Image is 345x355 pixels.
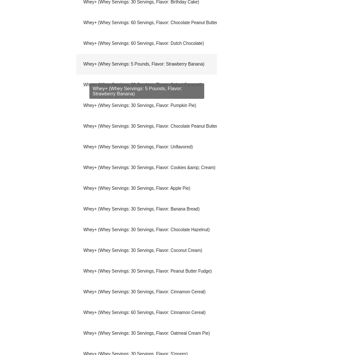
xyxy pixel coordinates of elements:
div: Whey+ (Whey Servings: 60 Servings, Flavor: Cinnamon Cereal) [76,302,217,323]
div: Whey+ (Whey Servings: 60 Servings, Flavor: Chocolate Peanut Butter) [76,13,217,33]
div: Whey+ (Whey Servings: 30 Servings, Flavor: Cinnamon Cereal) [76,282,217,302]
div: Whey+ (Whey Servings: 30 Servings, Flavor: Coconut Cream) [76,240,217,261]
div: Whey+ (Whey Servings: 60 Servings, Flavor: Dutch Chocolate) [76,33,217,54]
div: Whey+ (Whey Servings: 30 Servings, Flavor: Unflavored) [76,137,217,157]
div: Whey+ (Whey Servings: 30 Servings, Flavor: Pumpkin Pie) [76,95,217,116]
div: Whey+ (Whey Servings: 30 Servings, Flavor: Salted Caramel) [76,75,217,95]
div: Whey+ (Whey Servings: 30 Servings, Flavor: Cookies &amp; Cream) [76,157,217,178]
div: Whey+ (Whey Servings: 30 Servings, Flavor: Chocolate Hazelnut) [76,220,217,240]
div: Whey+ (Whey Servings: 5 Pounds, Flavor: Strawberry Banana) [76,54,217,75]
div: Whey+ (Whey Servings: 30 Servings, Flavor: Oatmeal Cream Pie) [76,323,217,344]
div: Whey+ (Whey Servings: 30 Servings, Flavor: Banana Bread) [76,199,217,220]
div: Whey+ (Whey Servings: 30 Servings, Flavor: Chocolate Peanut Butter) [76,116,217,137]
div: Whey+ (Whey Servings: 30 Servings, Flavor: Apple Pie) [76,178,217,199]
div: Whey+ (Whey Servings: 30 Servings, Flavor: Peanut Butter Fudge) [76,261,217,282]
